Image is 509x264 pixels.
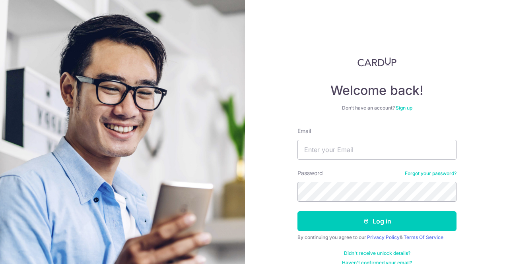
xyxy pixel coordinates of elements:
[297,105,457,111] div: Don’t have an account?
[297,83,457,98] h4: Welcome back!
[404,234,443,240] a: Terms Of Service
[297,127,311,135] label: Email
[357,57,396,67] img: CardUp Logo
[367,234,400,240] a: Privacy Policy
[297,211,457,231] button: Log in
[297,169,323,177] label: Password
[297,140,457,160] input: Enter your Email
[297,234,457,241] div: By continuing you agree to our &
[405,170,457,177] a: Forgot your password?
[396,105,412,111] a: Sign up
[344,250,410,256] a: Didn't receive unlock details?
